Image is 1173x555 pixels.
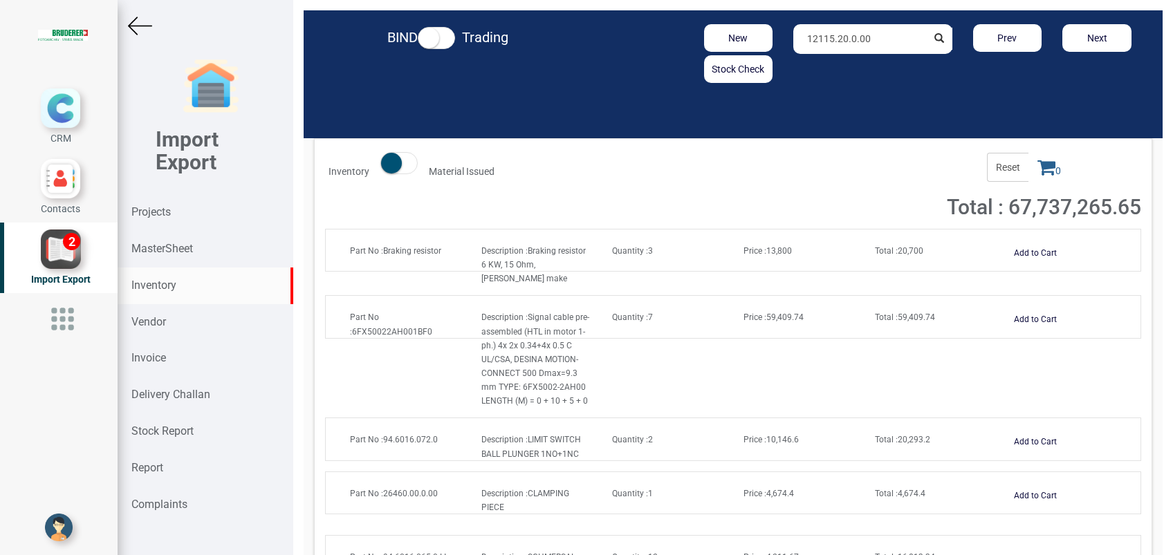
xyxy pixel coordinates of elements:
[875,312,898,322] strong: Total :
[1006,243,1065,263] button: Add to Cart
[462,29,508,46] strong: Trading
[743,435,766,444] strong: Price :
[743,312,766,322] strong: Price :
[481,312,589,406] span: Signal cable pre-assembled (HTL in motor 1-ph.) 4x 2x 0.34+4x 0.5 C UL/CSA, DESINA MOTION-CONNECT...
[481,246,586,283] span: Braking resistor 6 KW, 15 Ohm, [PERSON_NAME] make
[156,127,219,174] b: Import Export
[743,312,804,322] span: 59,409.74
[350,246,383,256] strong: Part No :
[875,312,935,322] span: 59,409.74
[1006,486,1065,506] button: Add to Cart
[481,246,528,256] strong: Description :
[350,246,441,256] span: Braking resistor
[743,246,766,256] strong: Price :
[350,435,383,444] strong: Part No :
[481,435,581,458] span: LIMIT SWITCH BALL PLUNGER 1NO+1NC
[1028,153,1070,182] span: 0
[131,498,187,511] strong: Complaints
[183,59,239,114] img: garage-closed.png
[612,435,653,444] span: 2
[743,246,792,256] span: 13,800
[743,489,794,498] span: 4,674.4
[350,312,379,336] strong: Part No :
[131,242,193,255] strong: MasterSheet
[481,489,569,512] span: CLAMPING PIECE
[31,274,91,285] span: Import Export
[612,312,653,322] span: 7
[875,489,925,498] span: 4,674.4
[887,196,1141,218] h2: Total : 67,737,265.65
[987,153,1028,182] span: Reset
[875,246,898,256] strong: Total :
[481,312,528,322] strong: Description :
[429,166,495,177] strong: Material Issued
[350,489,383,498] strong: Part No :
[131,461,163,474] strong: Report
[743,435,799,444] span: 10,146.6
[481,489,528,498] strong: Description :
[50,133,71,144] span: CRM
[131,315,166,328] strong: Vendor
[350,435,438,444] span: 94.6016.072.0
[875,435,930,444] span: 20,293.2
[481,435,528,444] strong: Description :
[875,246,923,256] span: 20,700
[1006,310,1065,330] button: Add to Cart
[131,205,171,218] strong: Projects
[704,24,773,52] button: New
[973,24,1042,52] button: Prev
[793,24,926,54] input: Search by product
[1006,432,1065,452] button: Add to Cart
[131,424,194,438] strong: Stock Report
[387,29,418,46] strong: BIND
[704,55,773,83] button: Stock Check
[350,489,438,498] span: 26460.00.0.00
[350,312,432,336] span: 6FX50022AH001BF0
[743,489,766,498] strong: Price :
[1062,24,1132,52] button: Next
[875,489,898,498] strong: Total :
[612,435,648,444] strong: Quantity :
[131,279,176,292] strong: Inventory
[612,246,653,256] span: 3
[63,233,80,250] div: 2
[131,388,210,401] strong: Delivery Challan
[41,203,80,214] span: Contacts
[612,489,653,498] span: 1
[612,246,648,256] strong: Quantity :
[329,166,369,177] strong: Inventory
[612,489,648,498] strong: Quantity :
[875,435,898,444] strong: Total :
[612,312,648,322] strong: Quantity :
[131,351,166,364] strong: Invoice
